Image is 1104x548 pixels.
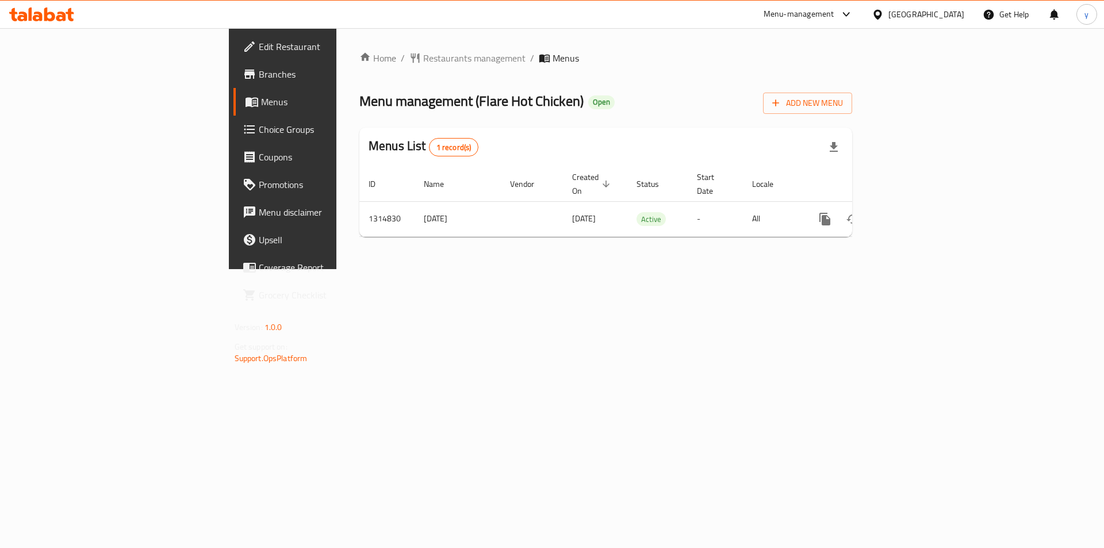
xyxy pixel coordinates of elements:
[233,281,413,309] a: Grocery Checklist
[359,167,931,237] table: enhanced table
[588,95,615,109] div: Open
[415,201,501,236] td: [DATE]
[820,133,848,161] div: Export file
[697,170,729,198] span: Start Date
[233,88,413,116] a: Menus
[369,177,390,191] span: ID
[743,201,802,236] td: All
[259,288,404,302] span: Grocery Checklist
[259,178,404,191] span: Promotions
[261,95,404,109] span: Menus
[264,320,282,335] span: 1.0.0
[553,51,579,65] span: Menus
[811,205,839,233] button: more
[259,233,404,247] span: Upsell
[888,8,964,21] div: [GEOGRAPHIC_DATA]
[530,51,534,65] li: /
[510,177,549,191] span: Vendor
[233,116,413,143] a: Choice Groups
[235,320,263,335] span: Version:
[259,260,404,274] span: Coverage Report
[688,201,743,236] td: -
[235,339,287,354] span: Get support on:
[588,97,615,107] span: Open
[233,60,413,88] a: Branches
[259,150,404,164] span: Coupons
[259,67,404,81] span: Branches
[409,51,526,65] a: Restaurants management
[763,93,852,114] button: Add New Menu
[1084,8,1088,21] span: y
[359,51,852,65] nav: breadcrumb
[839,205,867,233] button: Change Status
[235,351,308,366] a: Support.OpsPlatform
[359,88,584,114] span: Menu management ( Flare Hot Chicken )
[259,40,404,53] span: Edit Restaurant
[423,51,526,65] span: Restaurants management
[429,138,479,156] div: Total records count
[233,143,413,171] a: Coupons
[430,142,478,153] span: 1 record(s)
[637,212,666,226] div: Active
[772,96,843,110] span: Add New Menu
[233,198,413,226] a: Menu disclaimer
[259,205,404,219] span: Menu disclaimer
[233,171,413,198] a: Promotions
[764,7,834,21] div: Menu-management
[802,167,931,202] th: Actions
[369,137,478,156] h2: Menus List
[752,177,788,191] span: Locale
[572,211,596,226] span: [DATE]
[637,177,674,191] span: Status
[259,122,404,136] span: Choice Groups
[637,213,666,226] span: Active
[233,33,413,60] a: Edit Restaurant
[233,254,413,281] a: Coverage Report
[424,177,459,191] span: Name
[233,226,413,254] a: Upsell
[572,170,614,198] span: Created On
